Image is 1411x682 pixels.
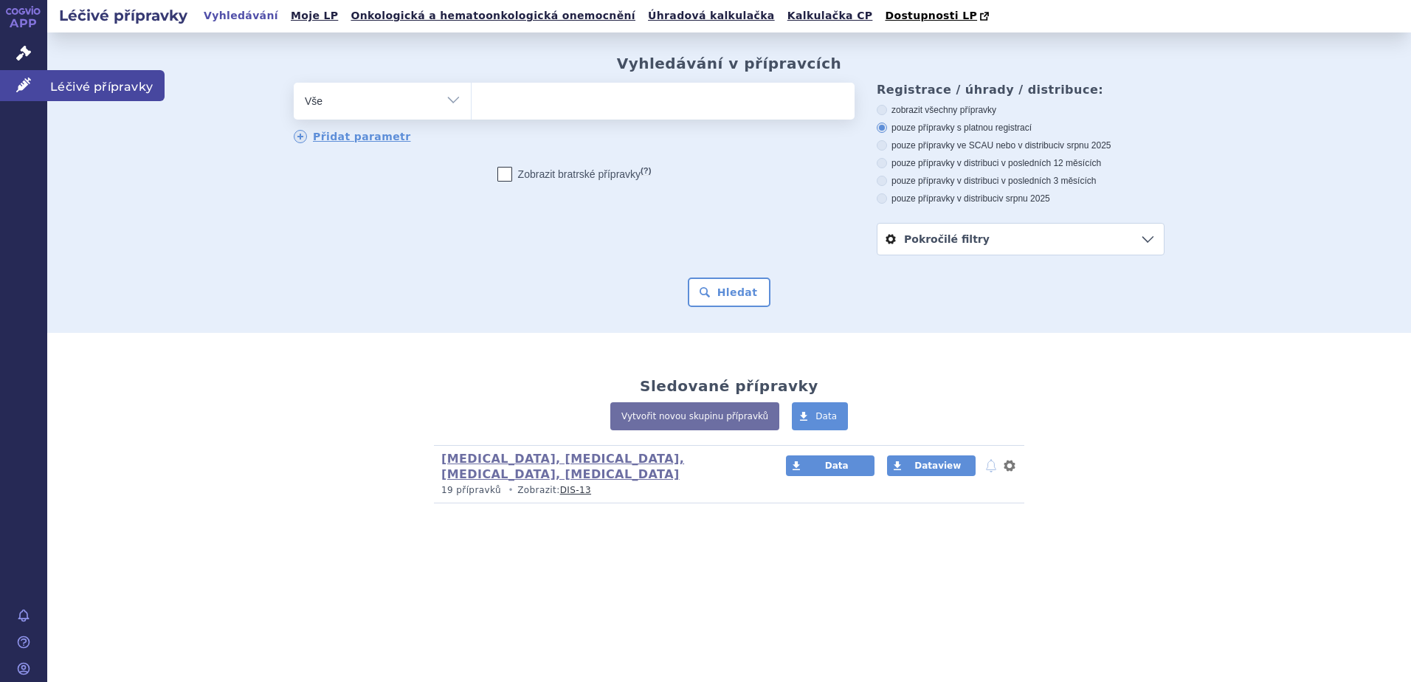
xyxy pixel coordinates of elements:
[617,55,842,72] h2: Vyhledávání v přípravcích
[504,484,517,497] i: •
[815,411,837,421] span: Data
[1002,457,1017,475] button: nastavení
[644,6,779,26] a: Úhradová kalkulačka
[877,193,1165,204] label: pouze přípravky v distribuci
[877,104,1165,116] label: zobrazit všechny přípravky
[47,70,165,101] span: Léčivé přípravky
[783,6,877,26] a: Kalkulačka CP
[688,278,771,307] button: Hledat
[792,402,848,430] a: Data
[441,485,501,495] span: 19 přípravků
[984,457,998,475] button: notifikace
[199,6,283,26] a: Vyhledávání
[877,122,1165,134] label: pouze přípravky s platnou registrací
[877,157,1165,169] label: pouze přípravky v distribuci v posledních 12 měsících
[786,455,874,476] a: Data
[610,402,779,430] a: Vytvořit novou skupinu přípravků
[286,6,342,26] a: Moje LP
[880,6,996,27] a: Dostupnosti LP
[560,485,591,495] a: DIS-13
[497,167,652,182] label: Zobrazit bratrské přípravky
[47,5,199,26] h2: Léčivé přípravky
[877,83,1165,97] h3: Registrace / úhrady / distribuce:
[877,175,1165,187] label: pouze přípravky v distribuci v posledních 3 měsících
[346,6,640,26] a: Onkologická a hematoonkologická onemocnění
[998,193,1049,204] span: v srpnu 2025
[441,452,684,481] a: [MEDICAL_DATA], [MEDICAL_DATA], [MEDICAL_DATA], [MEDICAL_DATA]
[877,139,1165,151] label: pouze přípravky ve SCAU nebo v distribuci
[877,224,1164,255] a: Pokročilé filtry
[294,130,411,143] a: Přidat parametr
[641,166,651,176] abbr: (?)
[885,10,977,21] span: Dostupnosti LP
[1060,140,1111,151] span: v srpnu 2025
[825,461,849,471] span: Data
[914,461,961,471] span: Dataview
[887,455,976,476] a: Dataview
[441,484,758,497] p: Zobrazit:
[640,377,818,395] h2: Sledované přípravky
